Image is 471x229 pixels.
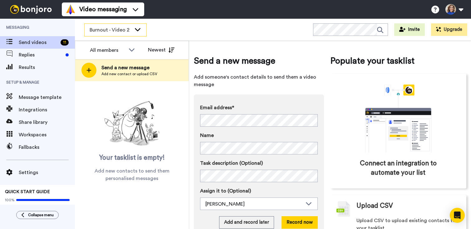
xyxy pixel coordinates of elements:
[200,187,318,195] label: Assign it to (Optional)
[19,144,75,151] span: Fallbacks
[200,159,318,167] label: Task description (Optional)
[356,201,393,211] span: Upload CSV
[19,169,75,176] span: Settings
[28,212,54,217] span: Collapse menu
[7,5,54,14] img: bj-logo-header-white.svg
[282,216,318,229] button: Record now
[431,23,467,36] button: Upgrade
[19,64,75,71] span: Results
[101,99,163,149] img: ready-set-action.png
[200,104,318,111] label: Email address*
[99,153,165,163] span: Your tasklist is empty!
[357,159,440,178] span: Connect an integration to automate your list
[194,55,324,67] span: Send a new message
[200,132,214,139] span: Name
[394,23,425,36] button: Invite
[19,94,75,101] span: Message template
[90,26,131,34] span: Burnout - Video 2
[66,4,76,14] img: vm-color.svg
[61,39,69,46] div: 11
[143,44,179,56] button: Newest
[5,197,15,202] span: 100%
[336,201,350,217] img: csv-grey.png
[351,85,445,153] div: animation
[19,119,75,126] span: Share library
[101,71,157,76] span: Add new contact or upload CSV
[90,46,125,54] div: All members
[5,190,50,194] span: QUICK START GUIDE
[19,51,63,59] span: Replies
[19,39,58,46] span: Send videos
[194,73,324,88] span: Add someone's contact details to send them a video message
[330,55,467,67] span: Populate your tasklist
[450,208,465,223] div: Open Intercom Messenger
[205,200,302,208] div: [PERSON_NAME]
[19,131,75,139] span: Workspaces
[16,211,59,219] button: Collapse menu
[79,5,127,14] span: Video messaging
[101,64,157,71] span: Send a new message
[219,216,274,229] button: Add and record later
[84,167,179,182] span: Add new contacts to send them personalised messages
[19,106,75,114] span: Integrations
